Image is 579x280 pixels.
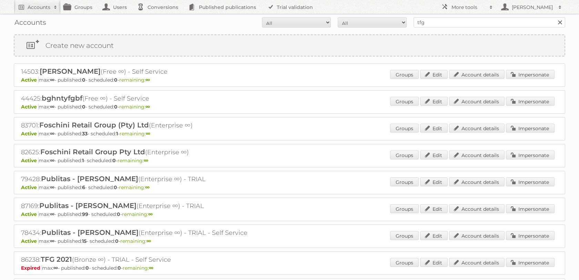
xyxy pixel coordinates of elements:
a: Edit [420,231,448,240]
span: Active [21,77,39,83]
p: max: - published: - scheduled: - [21,238,558,244]
a: Edit [420,204,448,213]
a: Groups [390,70,419,79]
p: max: - published: - scheduled: - [21,265,558,271]
a: Groups [390,177,419,186]
span: [PERSON_NAME] [40,67,101,75]
p: max: - published: - scheduled: - [21,157,558,164]
p: max: - published: - scheduled: - [21,131,558,137]
a: Groups [390,151,419,159]
span: TFG 2021 [41,255,72,263]
a: Impersonate [506,70,555,79]
strong: 0 [82,104,85,110]
a: Edit [420,258,448,267]
a: Edit [420,124,448,133]
p: max: - published: - scheduled: - [21,77,558,83]
a: Account details [449,97,505,106]
a: Account details [449,204,505,213]
a: Account details [449,124,505,133]
span: remaining: [118,157,148,164]
span: Active [21,184,39,190]
a: Impersonate [506,124,555,133]
span: bghntyfgbf [42,94,82,102]
strong: 1 [116,131,118,137]
span: Publitas - [PERSON_NAME] [41,228,139,237]
strong: 6 [82,184,85,190]
span: remaining: [122,211,153,217]
a: Account details [449,231,505,240]
a: Edit [420,97,448,106]
strong: ∞ [50,238,54,244]
a: Groups [390,124,419,133]
span: Active [21,104,39,110]
p: max: - published: - scheduled: - [21,211,558,217]
strong: ∞ [50,157,54,164]
a: Account details [449,177,505,186]
strong: 0 [112,157,116,164]
strong: ∞ [145,77,150,83]
h2: 78434: (Enterprise ∞) - TRIAL - Self Service [21,228,262,237]
a: Groups [390,231,419,240]
h2: 14503: (Free ∞) - Self Service [21,67,262,76]
strong: 0 [82,77,85,83]
h2: 83701: (Enterprise ∞) [21,121,262,130]
h2: 87169: (Enterprise ∞) - TRIAL [21,201,262,210]
strong: 99 [82,211,88,217]
span: Active [21,131,39,137]
span: remaining: [119,104,150,110]
span: remaining: [120,238,151,244]
a: Create new account [14,35,565,56]
strong: ∞ [146,131,150,137]
a: Groups [390,204,419,213]
a: Impersonate [506,231,555,240]
a: Impersonate [506,258,555,267]
p: max: - published: - scheduled: - [21,104,558,110]
span: Publitas - [PERSON_NAME] [39,201,136,210]
span: Active [21,238,39,244]
a: Impersonate [506,97,555,106]
span: Foschini Retail Group (Pty) Ltd [39,121,149,129]
strong: 0 [114,104,118,110]
strong: 0 [85,265,89,271]
strong: 0 [114,184,117,190]
span: remaining: [120,131,150,137]
strong: 0 [115,238,119,244]
p: max: - published: - scheduled: - [21,184,558,190]
span: Expired [21,265,42,271]
strong: ∞ [145,184,150,190]
span: Foschini Retail Group Pty Ltd [40,148,145,156]
a: Groups [390,258,419,267]
h2: Accounts [28,4,50,11]
a: Account details [449,258,505,267]
span: remaining: [119,77,150,83]
strong: 0 [118,265,121,271]
h2: More tools [451,4,486,11]
strong: ∞ [146,238,151,244]
strong: 15 [82,238,87,244]
strong: ∞ [50,211,54,217]
strong: ∞ [149,265,153,271]
strong: ∞ [145,104,150,110]
a: Account details [449,70,505,79]
a: Impersonate [506,151,555,159]
strong: 1 [82,157,84,164]
h2: [PERSON_NAME] [510,4,555,11]
strong: ∞ [53,265,58,271]
a: Impersonate [506,204,555,213]
a: Edit [420,151,448,159]
strong: 33 [82,131,88,137]
strong: ∞ [144,157,148,164]
span: remaining: [123,265,153,271]
a: Account details [449,151,505,159]
h2: 86238: (Bronze ∞) - TRIAL - Self Service [21,255,262,264]
strong: 0 [114,77,118,83]
strong: ∞ [50,184,54,190]
h2: 79428: (Enterprise ∞) - TRIAL [21,175,262,184]
h2: 82625: (Enterprise ∞) [21,148,262,157]
strong: ∞ [50,131,54,137]
h2: 44425: (Free ∞) - Self Service [21,94,262,103]
span: Active [21,157,39,164]
a: Edit [420,177,448,186]
a: Groups [390,97,419,106]
strong: ∞ [148,211,153,217]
